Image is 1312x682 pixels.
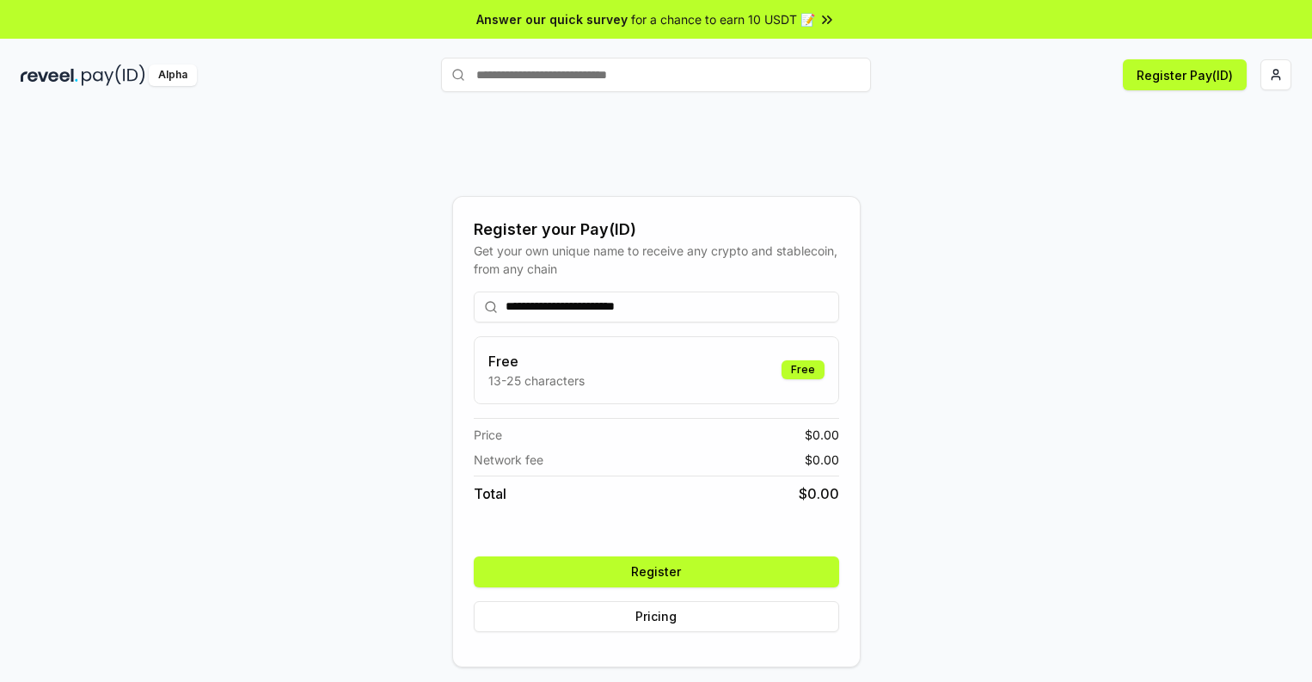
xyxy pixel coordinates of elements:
[782,360,825,379] div: Free
[1123,59,1247,90] button: Register Pay(ID)
[474,556,839,587] button: Register
[21,65,78,86] img: reveel_dark
[805,451,839,469] span: $ 0.00
[805,426,839,444] span: $ 0.00
[799,483,839,504] span: $ 0.00
[474,242,839,278] div: Get your own unique name to receive any crypto and stablecoin, from any chain
[488,351,585,372] h3: Free
[82,65,145,86] img: pay_id
[631,10,815,28] span: for a chance to earn 10 USDT 📝
[488,372,585,390] p: 13-25 characters
[474,601,839,632] button: Pricing
[474,483,506,504] span: Total
[476,10,628,28] span: Answer our quick survey
[149,65,197,86] div: Alpha
[474,218,839,242] div: Register your Pay(ID)
[474,426,502,444] span: Price
[474,451,543,469] span: Network fee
